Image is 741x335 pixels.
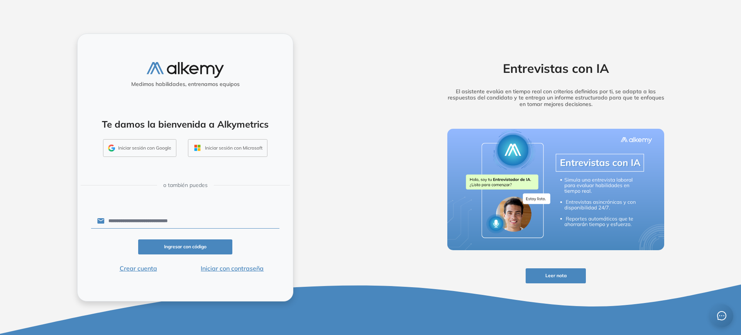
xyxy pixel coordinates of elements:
span: o también puedes [163,181,208,189]
h5: El asistente evalúa en tiempo real con criterios definidos por ti, se adapta a las respuestas del... [435,88,676,108]
button: Ingresar con código [138,239,232,254]
img: GMAIL_ICON [108,145,115,152]
img: logo-alkemy [147,62,224,78]
button: Iniciar sesión con Microsoft [188,139,267,157]
h2: Entrevistas con IA [435,61,676,76]
span: message [717,311,726,320]
img: img-more-info [447,129,664,251]
button: Iniciar sesión con Google [103,139,176,157]
h4: Te damos la bienvenida a Alkymetrics [88,119,283,130]
h5: Medimos habilidades, entrenamos equipos [81,81,290,88]
button: Iniciar con contraseña [185,264,279,273]
button: Leer nota [526,268,586,283]
button: Crear cuenta [91,264,185,273]
img: OUTLOOK_ICON [193,143,202,152]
